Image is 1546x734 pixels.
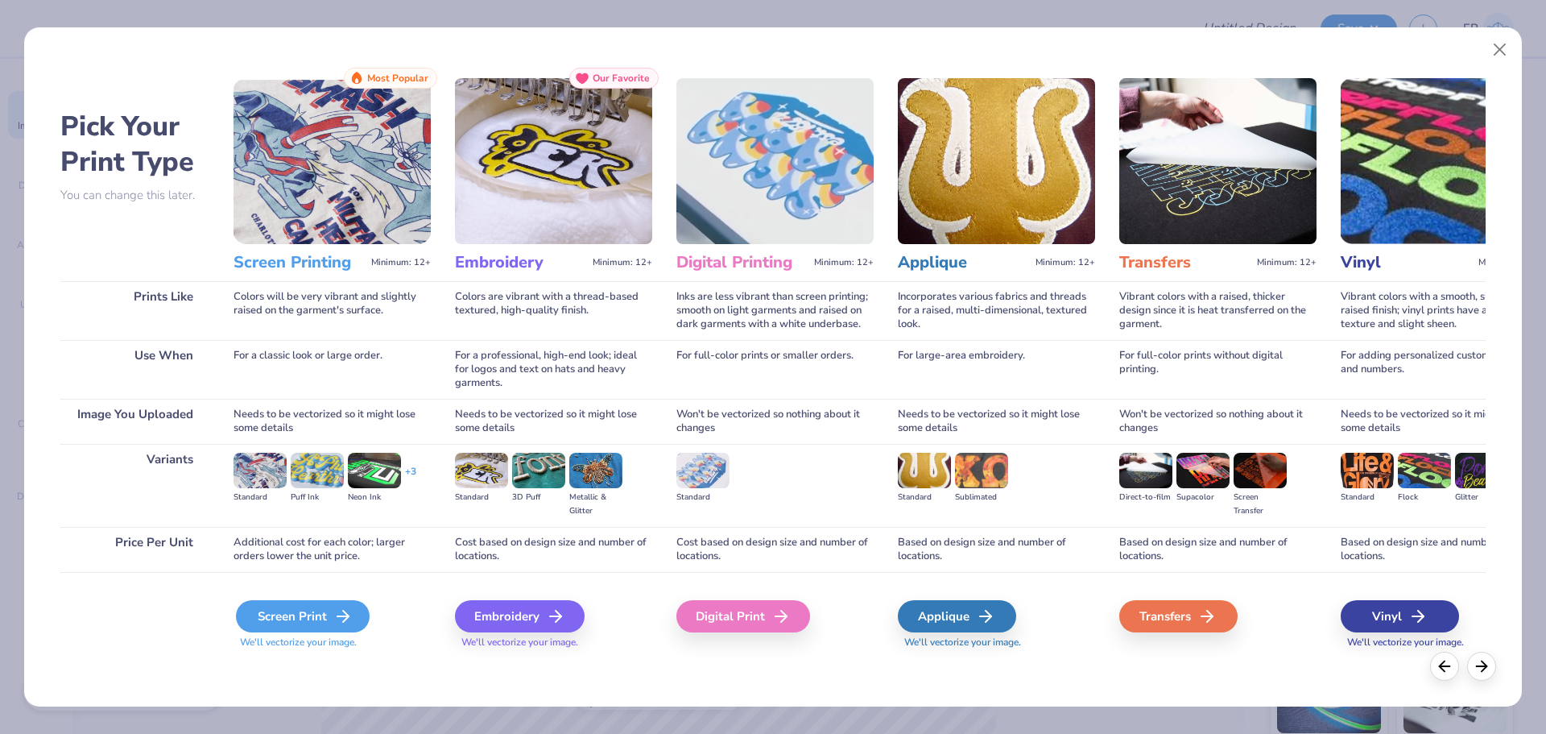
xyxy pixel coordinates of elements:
div: Based on design size and number of locations. [898,527,1095,572]
h3: Transfers [1119,252,1250,273]
div: Price Per Unit [60,527,209,572]
img: Supacolor [1176,453,1230,488]
div: Sublimated [955,491,1008,504]
img: Standard [898,453,951,488]
span: Minimum: 12+ [593,257,652,268]
img: Direct-to-film [1119,453,1172,488]
div: Needs to be vectorized so it might lose some details [455,399,652,444]
div: Needs to be vectorized so it might lose some details [1341,399,1538,444]
div: Based on design size and number of locations. [1341,527,1538,572]
span: Our Favorite [593,73,650,84]
h3: Vinyl [1341,252,1472,273]
div: Won't be vectorized so nothing about it changes [676,399,874,444]
div: Additional cost for each color; larger orders lower the unit price. [234,527,431,572]
div: Image You Uploaded [60,399,209,444]
div: Variants [60,444,209,527]
p: You can change this later. [60,189,209,202]
div: Applique [898,600,1016,632]
div: Transfers [1119,600,1238,632]
div: For full-color prints without digital printing. [1119,340,1317,399]
span: We'll vectorize your image. [1341,636,1538,649]
div: Standard [898,491,951,504]
button: Close [1485,35,1515,65]
div: Standard [1341,491,1394,504]
div: Prints Like [60,281,209,340]
h3: Digital Printing [676,252,808,273]
h3: Embroidery [455,252,586,273]
div: Standard [455,491,508,504]
div: Embroidery [455,600,585,632]
img: Vinyl [1341,78,1538,244]
h2: Pick Your Print Type [60,109,209,180]
div: Colors will be very vibrant and slightly raised on the garment's surface. [234,281,431,340]
div: For large-area embroidery. [898,340,1095,399]
div: For a classic look or large order. [234,340,431,399]
img: Screen Printing [234,78,431,244]
span: Minimum: 12+ [1257,257,1317,268]
div: Standard [234,491,287,504]
span: Minimum: 12+ [814,257,874,268]
div: Cost based on design size and number of locations. [676,527,874,572]
div: Vibrant colors with a raised, thicker design since it is heat transferred on the garment. [1119,281,1317,340]
img: Standard [676,453,730,488]
span: We'll vectorize your image. [455,636,652,649]
h3: Applique [898,252,1029,273]
span: Minimum: 12+ [1035,257,1095,268]
div: + 3 [405,465,416,492]
img: Standard [455,453,508,488]
div: Standard [676,491,730,504]
span: We'll vectorize your image. [898,636,1095,649]
span: Minimum: 12+ [371,257,431,268]
div: For a professional, high-end look; ideal for logos and text on hats and heavy garments. [455,340,652,399]
div: Based on design size and number of locations. [1119,527,1317,572]
img: Glitter [1455,453,1508,488]
div: Incorporates various fabrics and threads for a raised, multi-dimensional, textured look. [898,281,1095,340]
div: Metallic & Glitter [569,491,622,518]
div: Vinyl [1341,600,1459,632]
div: Won't be vectorized so nothing about it changes [1119,399,1317,444]
div: Needs to be vectorized so it might lose some details [234,399,431,444]
div: Screen Print [236,600,370,632]
div: Puff Ink [291,491,344,504]
img: Flock [1398,453,1451,488]
img: 3D Puff [512,453,565,488]
div: Glitter [1455,491,1508,504]
img: Sublimated [955,453,1008,488]
img: Screen Transfer [1234,453,1287,488]
div: Vibrant colors with a smooth, slightly raised finish; vinyl prints have a consistent texture and ... [1341,281,1538,340]
img: Metallic & Glitter [569,453,622,488]
div: Screen Transfer [1234,491,1287,518]
span: Minimum: 12+ [1478,257,1538,268]
img: Neon Ink [348,453,401,488]
div: Supacolor [1176,491,1230,504]
div: 3D Puff [512,491,565,504]
img: Standard [1341,453,1394,488]
div: Inks are less vibrant than screen printing; smooth on light garments and raised on dark garments ... [676,281,874,340]
img: Transfers [1119,78,1317,244]
div: Neon Ink [348,491,401,504]
div: Colors are vibrant with a thread-based textured, high-quality finish. [455,281,652,340]
img: Embroidery [455,78,652,244]
div: Direct-to-film [1119,491,1172,504]
div: Digital Print [676,600,810,632]
div: Needs to be vectorized so it might lose some details [898,399,1095,444]
div: Use When [60,340,209,399]
img: Standard [234,453,287,488]
img: Applique [898,78,1095,244]
img: Puff Ink [291,453,344,488]
div: For full-color prints or smaller orders. [676,340,874,399]
span: We'll vectorize your image. [234,636,431,649]
h3: Screen Printing [234,252,365,273]
div: For adding personalized custom names and numbers. [1341,340,1538,399]
span: Most Popular [367,73,428,84]
img: Digital Printing [676,78,874,244]
div: Cost based on design size and number of locations. [455,527,652,572]
div: Flock [1398,491,1451,504]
